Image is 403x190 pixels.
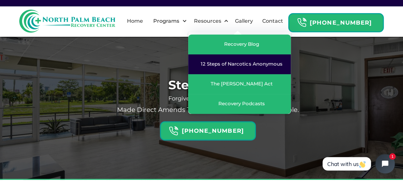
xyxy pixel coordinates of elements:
[123,11,147,31] a: Home
[288,10,384,32] a: Header Calendar Icons[PHONE_NUMBER]
[160,118,256,140] a: Header Calendar Icons[PHONE_NUMBER]
[188,94,291,114] a: Recovery Podcasts
[188,74,291,94] a: The [PERSON_NAME] Act
[310,19,372,26] strong: [PHONE_NUMBER]
[297,18,306,28] img: Header Calendar Icons
[75,95,341,102] div: Forgiveness, Rekindle, Grace
[224,41,259,47] div: Recovery Blog
[188,31,291,114] nav: Resources
[181,127,244,134] strong: [PHONE_NUMBER]
[151,17,181,25] div: Programs
[75,105,341,115] p: Made direct amends to such people wherever possible.
[231,11,257,31] a: Gallery
[169,126,178,136] img: Header Calendar Icons
[188,11,230,31] div: Resources
[188,54,291,74] a: 12 Steps of Narcotics Anonymous
[192,17,222,25] div: Resources
[188,35,291,54] a: Recovery Blog
[147,11,188,31] div: Programs
[315,149,400,179] iframe: Tidio Chat
[201,61,282,67] div: 12 Steps of Narcotics Anonymous
[258,11,287,31] a: Contact
[218,100,265,107] div: Recovery Podcasts
[75,78,341,92] h1: Step 9 of NA
[211,81,273,87] div: The [PERSON_NAME] Act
